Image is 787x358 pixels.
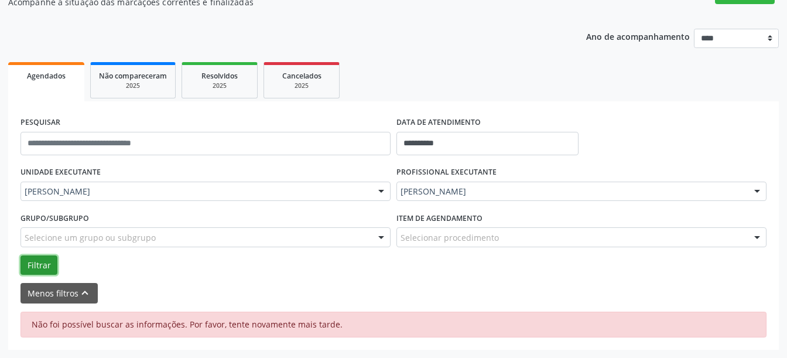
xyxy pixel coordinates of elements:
[25,231,156,244] span: Selecione um grupo ou subgrupo
[99,81,167,90] div: 2025
[20,209,89,227] label: Grupo/Subgrupo
[20,163,101,182] label: UNIDADE EXECUTANTE
[396,163,497,182] label: PROFISSIONAL EXECUTANTE
[190,81,249,90] div: 2025
[20,255,57,275] button: Filtrar
[586,29,690,43] p: Ano de acompanhamento
[25,186,367,197] span: [PERSON_NAME]
[282,71,321,81] span: Cancelados
[401,231,499,244] span: Selecionar procedimento
[20,283,98,304] button: Menos filtroskeyboard_arrow_up
[201,71,238,81] span: Resolvidos
[401,186,742,197] span: [PERSON_NAME]
[396,114,481,132] label: DATA DE ATENDIMENTO
[396,209,483,227] label: Item de agendamento
[20,114,60,132] label: PESQUISAR
[27,71,66,81] span: Agendados
[272,81,331,90] div: 2025
[78,287,91,299] i: keyboard_arrow_up
[20,312,767,337] div: Não foi possível buscar as informações. Por favor, tente novamente mais tarde.
[99,71,167,81] span: Não compareceram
